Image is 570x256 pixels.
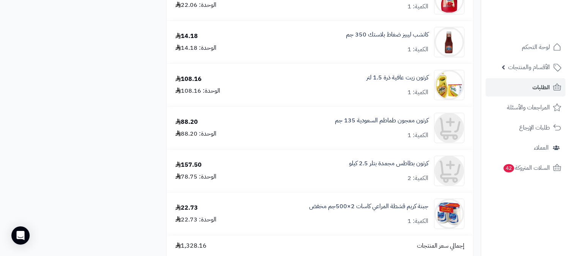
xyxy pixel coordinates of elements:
[508,62,550,73] span: الأقسام والمنتجات
[486,78,565,96] a: الطلبات
[407,2,428,11] div: الكمية: 1
[407,217,428,226] div: الكمية: 1
[434,27,464,57] img: 1665212367-Screenshot%202022-10-08%20095816-90x90.png
[434,199,464,229] img: 39322acdbbe9027e0c2bc87974e0b79b0a84-90x90.jpg
[309,202,428,211] a: جبنة كريم قشطة المراعي كاسات 2×500جم مخفض
[407,88,428,97] div: الكمية: 1
[349,159,428,168] a: كرتون بطاطس مجمدة بتلر 2.5 كيلو
[407,45,428,54] div: الكمية: 1
[486,38,565,56] a: لوحة التحكم
[434,70,464,100] img: 1677588437-Afia-corn-oil-souqram-90x90.jpg
[503,163,550,173] span: السلات المتروكة
[407,131,428,140] div: الكمية: 1
[534,142,549,153] span: العملاء
[175,242,207,250] span: 1,328.16
[175,87,220,95] div: الوحدة: 108.16
[407,174,428,183] div: الكمية: 2
[486,119,565,137] a: طلبات الإرجاع
[175,130,216,138] div: الوحدة: 88.20
[486,98,565,117] a: المراجعات والأسئلة
[486,139,565,157] a: العملاء
[346,30,428,39] a: كاتشب ليبيز ضغاط بلاستك 350 جم
[11,226,30,245] div: Open Intercom Messenger
[175,204,198,212] div: 22.73
[366,73,428,82] a: كرتون زيت عافية ذرة 1.5 لتر
[175,44,216,52] div: الوحدة: 14.18
[486,159,565,177] a: السلات المتروكة42
[522,42,550,52] span: لوحة التحكم
[434,156,464,186] img: no_image-90x90.png
[175,118,198,126] div: 88.20
[175,215,216,224] div: الوحدة: 22.73
[175,75,202,84] div: 108.16
[335,116,428,125] a: كرتون معجون طماطم السعودية 135 جم
[417,242,464,250] span: إجمالي سعر المنتجات
[175,172,216,181] div: الوحدة: 78.75
[504,164,514,172] span: 42
[175,1,216,9] div: الوحدة: 22.06
[532,82,550,93] span: الطلبات
[434,113,464,143] img: no_image-90x90.png
[519,122,550,133] span: طلبات الإرجاع
[175,161,202,169] div: 157.50
[507,102,550,113] span: المراجعات والأسئلة
[175,32,198,41] div: 14.18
